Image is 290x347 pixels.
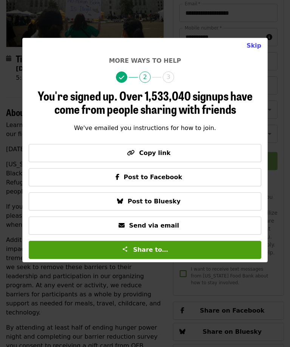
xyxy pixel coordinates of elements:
button: Close [241,38,267,53]
span: You're signed up. [38,87,117,104]
button: Post to Bluesky [29,192,261,211]
img: Share [122,246,128,252]
button: Send via email [29,217,261,235]
button: Copy link [29,144,261,162]
span: Copy link [139,149,170,156]
span: More ways to help [109,57,181,64]
span: We've emailed you instructions for how to join. [74,124,216,132]
i: check icon [119,74,124,81]
i: bluesky icon [117,198,123,205]
span: Over 1,533,040 signups have come from people sharing with friends [54,87,253,118]
span: Post to Facebook [124,173,182,181]
span: Share to… [133,246,168,253]
i: facebook-f icon [116,173,119,181]
button: Post to Facebook [29,168,261,186]
span: 2 [139,71,151,83]
span: Post to Bluesky [128,198,180,205]
i: link icon [127,149,134,156]
i: envelope icon [119,222,125,229]
button: Share to… [29,241,261,259]
span: Send via email [129,222,179,229]
span: 3 [163,71,174,83]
